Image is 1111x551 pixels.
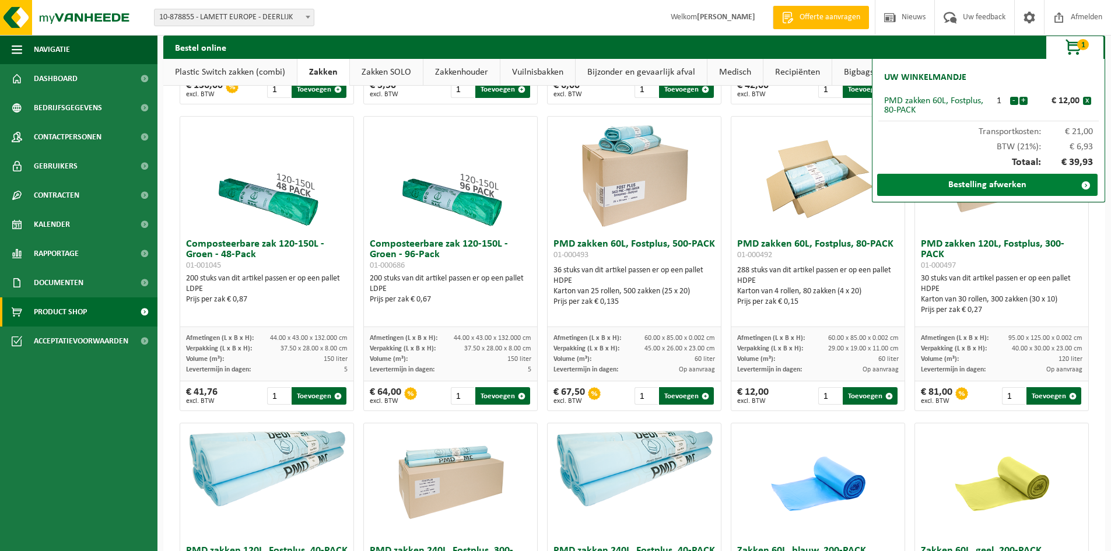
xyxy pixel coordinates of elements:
div: € 67,50 [553,387,585,405]
input: 1 [818,80,842,98]
button: Toevoegen [659,387,714,405]
h3: PMD zakken 60L, Fostplus, 80-PACK [737,239,899,262]
button: - [1010,97,1018,105]
span: Acceptatievoorwaarden [34,327,128,356]
span: 1 [1077,39,1089,50]
span: Documenten [34,268,83,297]
span: 01-001045 [186,261,221,270]
span: 150 liter [324,356,348,363]
div: Prijs per zak € 0,27 [921,305,1082,315]
span: 120 liter [1059,356,1082,363]
div: LDPE [186,284,348,294]
img: 01-000544 [944,423,1060,540]
input: 1 [267,80,291,98]
span: 150 liter [507,356,531,363]
span: Levertermijn in dagen: [553,366,618,373]
a: Bijzonder en gevaarlijk afval [576,59,707,86]
span: Contracten [34,181,79,210]
span: € 21,00 [1041,127,1094,136]
span: Afmetingen (L x B x H): [553,335,621,342]
span: 01-000493 [553,251,588,259]
span: 37.50 x 28.00 x 8.00 cm [464,345,531,352]
div: 200 stuks van dit artikel passen er op een pallet [186,273,348,305]
div: Transportkosten: [878,121,1099,136]
span: Levertermijn in dagen: [186,366,251,373]
h3: Composteerbare zak 120-150L - Groen - 48-Pack [186,239,348,271]
span: 5 [528,366,531,373]
div: Prijs per zak € 0,87 [186,294,348,305]
div: HDPE [553,276,715,286]
span: Volume (m³): [553,356,591,363]
span: Navigatie [34,35,70,64]
div: Prijs per zak € 0,135 [553,297,715,307]
a: Plastic Switch zakken (combi) [163,59,297,86]
span: Verpakking (L x B x H): [186,345,252,352]
span: Levertermijn in dagen: [921,366,986,373]
a: Vuilnisbakken [500,59,575,86]
img: 01-001045 [209,117,325,233]
span: Rapportage [34,239,79,268]
button: Toevoegen [843,80,898,98]
span: Verpakking (L x B x H): [737,345,803,352]
span: Levertermijn in dagen: [370,366,434,373]
div: € 81,00 [921,387,952,405]
span: Kalender [34,210,70,239]
a: Offerte aanvragen [773,6,869,29]
span: excl. BTW [737,398,769,405]
input: 1 [451,387,475,405]
span: Gebruikers [34,152,78,181]
div: € 64,00 [370,387,401,405]
span: Op aanvraag [679,366,715,373]
button: + [1019,97,1028,105]
div: HDPE [737,276,899,286]
img: 01-000531 [548,423,721,510]
span: Verpakking (L x B x H): [553,345,619,352]
span: 44.00 x 43.00 x 132.000 cm [454,335,531,342]
input: 1 [1002,387,1026,405]
a: Recipiënten [763,59,832,86]
div: Totaal: [878,152,1099,174]
div: LDPE [370,284,531,294]
span: excl. BTW [553,91,582,98]
span: Dashboard [34,64,78,93]
h3: PMD zakken 60L, Fostplus, 500-PACK [553,239,715,262]
input: 1 [451,80,475,98]
h2: Uw winkelmandje [878,65,972,90]
span: Verpakking (L x B x H): [921,345,987,352]
span: 01-000686 [370,261,405,270]
h2: Bestel online [163,36,238,58]
div: 288 stuks van dit artikel passen er op een pallet [737,265,899,307]
a: Bestelling afwerken [877,174,1098,196]
button: Toevoegen [659,80,714,98]
div: Karton van 30 rollen, 300 zakken (30 x 10) [921,294,1082,305]
span: 37.50 x 28.00 x 8.00 cm [281,345,348,352]
button: 1 [1046,36,1104,59]
span: Offerte aanvragen [797,12,863,23]
button: Toevoegen [475,387,530,405]
button: Toevoegen [475,80,530,98]
div: 30 stuks van dit artikel passen er op een pallet [921,273,1082,315]
a: Zakkenhouder [423,59,500,86]
button: Toevoegen [292,80,346,98]
button: x [1083,97,1091,105]
span: Op aanvraag [1046,366,1082,373]
div: Karton van 25 rollen, 500 zakken (25 x 20) [553,286,715,297]
span: excl. BTW [186,91,223,98]
img: 01-000532 [392,423,509,540]
span: Bedrijfsgegevens [34,93,102,122]
div: Prijs per zak € 0,15 [737,297,899,307]
span: Product Shop [34,297,87,327]
img: 01-000492 [760,117,877,233]
span: 95.00 x 125.00 x 0.002 cm [1008,335,1082,342]
span: excl. BTW [186,398,218,405]
span: 60 liter [695,356,715,363]
div: € 12,00 [737,387,769,405]
div: 36 stuks van dit artikel passen er op een pallet [553,265,715,307]
img: 01-000496 [180,423,353,510]
span: Verpakking (L x B x H): [370,345,436,352]
div: € 6,00 [553,80,582,98]
h3: Composteerbare zak 120-150L - Groen - 96-Pack [370,239,531,271]
span: 40.00 x 30.00 x 23.00 cm [1012,345,1082,352]
span: 60.00 x 85.00 x 0.002 cm [644,335,715,342]
span: € 6,93 [1041,142,1094,152]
